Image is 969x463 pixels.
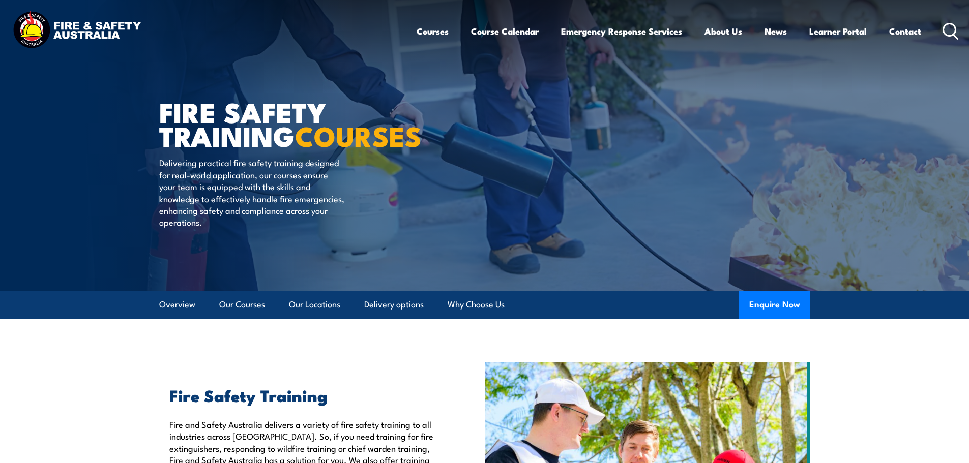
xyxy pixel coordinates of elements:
[169,388,438,402] h2: Fire Safety Training
[704,18,742,45] a: About Us
[159,157,345,228] p: Delivering practical fire safety training designed for real-world application, our courses ensure...
[889,18,921,45] a: Contact
[809,18,867,45] a: Learner Portal
[364,291,424,318] a: Delivery options
[471,18,539,45] a: Course Calendar
[739,291,810,319] button: Enquire Now
[219,291,265,318] a: Our Courses
[448,291,505,318] a: Why Choose Us
[765,18,787,45] a: News
[561,18,682,45] a: Emergency Response Services
[295,114,422,156] strong: COURSES
[417,18,449,45] a: Courses
[159,100,410,147] h1: FIRE SAFETY TRAINING
[159,291,195,318] a: Overview
[289,291,340,318] a: Our Locations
